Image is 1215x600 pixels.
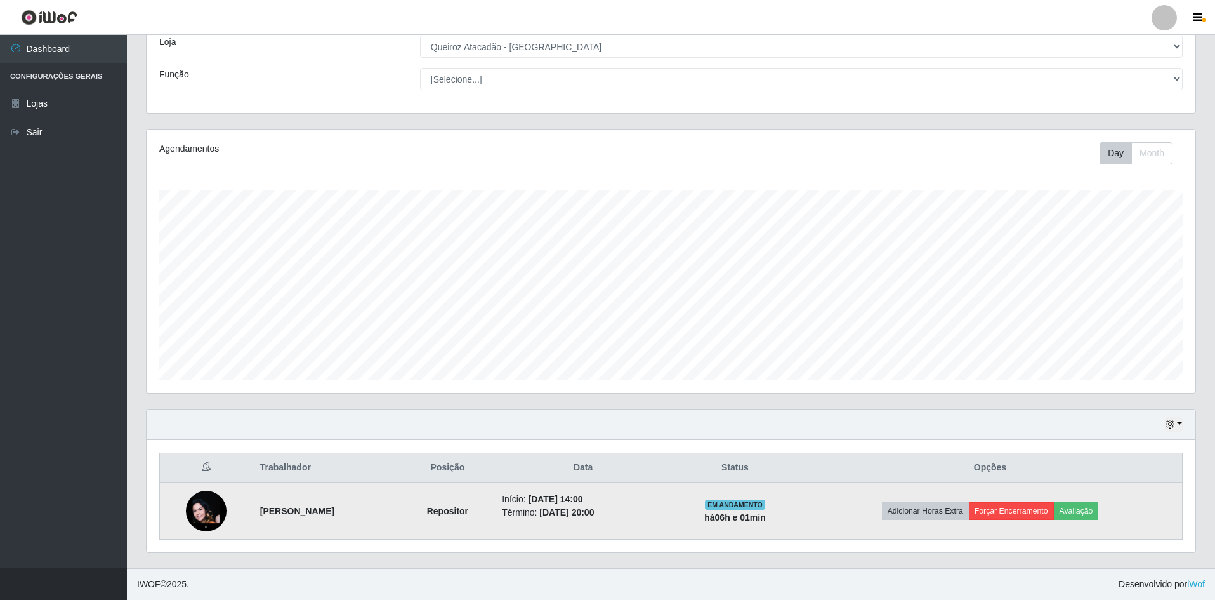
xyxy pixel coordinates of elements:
button: Adicionar Horas Extra [882,502,969,520]
th: Trabalhador [253,453,401,483]
th: Posição [401,453,495,483]
img: 1758989583228.jpeg [186,466,227,556]
img: CoreUI Logo [21,10,77,25]
span: EM ANDAMENTO [705,500,765,510]
th: Status [672,453,798,483]
time: [DATE] 14:00 [528,494,582,504]
button: Forçar Encerramento [969,502,1054,520]
time: [DATE] 20:00 [539,507,594,517]
button: Avaliação [1054,502,1099,520]
div: First group [1100,142,1172,164]
span: IWOF [137,579,161,589]
strong: Repositor [427,506,468,516]
strong: há 06 h e 01 min [704,512,766,523]
label: Loja [159,36,176,49]
label: Função [159,68,189,81]
button: Day [1100,142,1132,164]
span: © 2025 . [137,578,189,591]
li: Término: [502,506,664,519]
button: Month [1131,142,1172,164]
div: Agendamentos [159,142,575,156]
a: iWof [1187,579,1205,589]
div: Toolbar with button groups [1100,142,1183,164]
span: Desenvolvido por [1119,578,1205,591]
strong: [PERSON_NAME] [260,506,334,516]
li: Início: [502,493,664,506]
th: Opções [798,453,1182,483]
th: Data [494,453,672,483]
